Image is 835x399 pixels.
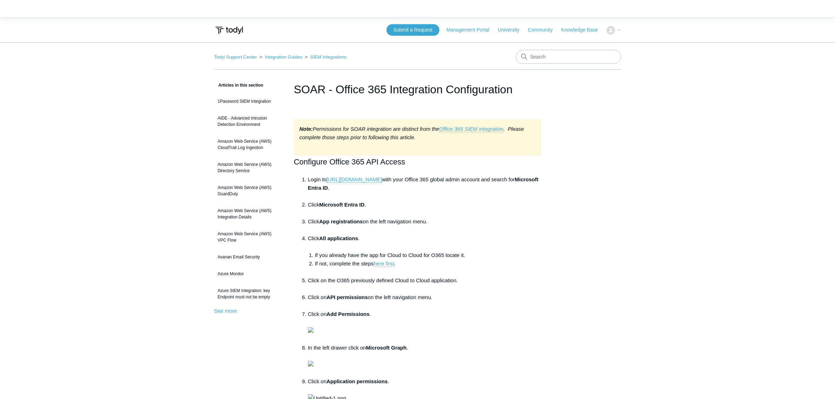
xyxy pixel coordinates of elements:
strong: Note: [299,126,313,132]
a: 1Password SIEM Integration [214,95,283,108]
a: AIDE - Advanced Intrusion Detection Environment [214,111,283,131]
li: Login to with your Office 365 global admin account and search for . [308,175,541,201]
li: If not, complete the steps . [315,259,541,276]
a: Community [528,26,560,34]
strong: All applications [319,235,358,241]
a: [URL][DOMAIN_NAME] [326,176,382,183]
em: Permissions for SOAR integration are distinct from the . Please complete those steps prior to fol... [299,126,524,140]
a: Amazon Web Service (AWS) GuardDuty [214,181,283,201]
a: Azure SIEM Integration: key Endpoint must not be empty [214,284,283,304]
a: Amazon Web Service (AWS) Integration Details [214,204,283,224]
input: Search [516,50,621,64]
strong: Application permissions [326,378,388,384]
a: Todyl Support Center [214,54,257,60]
span: Articles in this section [214,83,263,88]
a: Office 365 SIEM integration [439,126,503,132]
a: Management Portal [446,26,496,34]
li: Click on . [308,310,541,344]
a: Avanan Email Security [214,250,283,264]
img: 28485733445395 [308,327,314,333]
li: Click on the O365 previously defined Cloud to Cloud application. [308,276,541,293]
a: Knowledge Base [561,26,605,34]
a: Amazon Web Service (AWS) VPC Flow [214,227,283,247]
li: Click on the left navigation menu. [308,217,541,234]
a: SIEM Integrations [310,54,346,60]
a: Integration Guides [265,54,302,60]
strong: Microsoft Graph [366,345,407,351]
strong: API permissions [326,294,368,300]
a: Amazon Web Service (AWS) CloudTrail Log Ingestion [214,135,283,154]
li: Click . [308,201,541,217]
h1: SOAR - Office 365 Integration Configuration [294,81,541,98]
a: Azure Monitor [214,267,283,280]
li: Click on on the left navigation menu. [308,293,541,310]
li: Todyl Support Center [214,54,258,60]
strong: App registrations [319,218,363,224]
h2: Configure Office 365 API Access [294,156,541,168]
strong: Add Permissions [326,311,370,317]
img: 28485733007891 [308,361,314,366]
img: Todyl Support Center Help Center home page [214,24,244,37]
li: SIEM Integrations [303,54,346,60]
a: University [498,26,526,34]
strong: Microsoft Entra ID [319,202,364,208]
a: here first [373,261,394,267]
li: In the left drawer click on . [308,344,541,377]
a: See more [214,308,237,314]
li: Click . [308,234,541,276]
li: Integration Guides [258,54,303,60]
a: Submit a Request [386,24,439,36]
a: Amazon Web Service (AWS) Directory Service [214,158,283,177]
strong: Microsoft Entra ID [308,176,539,191]
li: If you already have the app for Cloud to Cloud for O365 locate it. [315,251,541,259]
